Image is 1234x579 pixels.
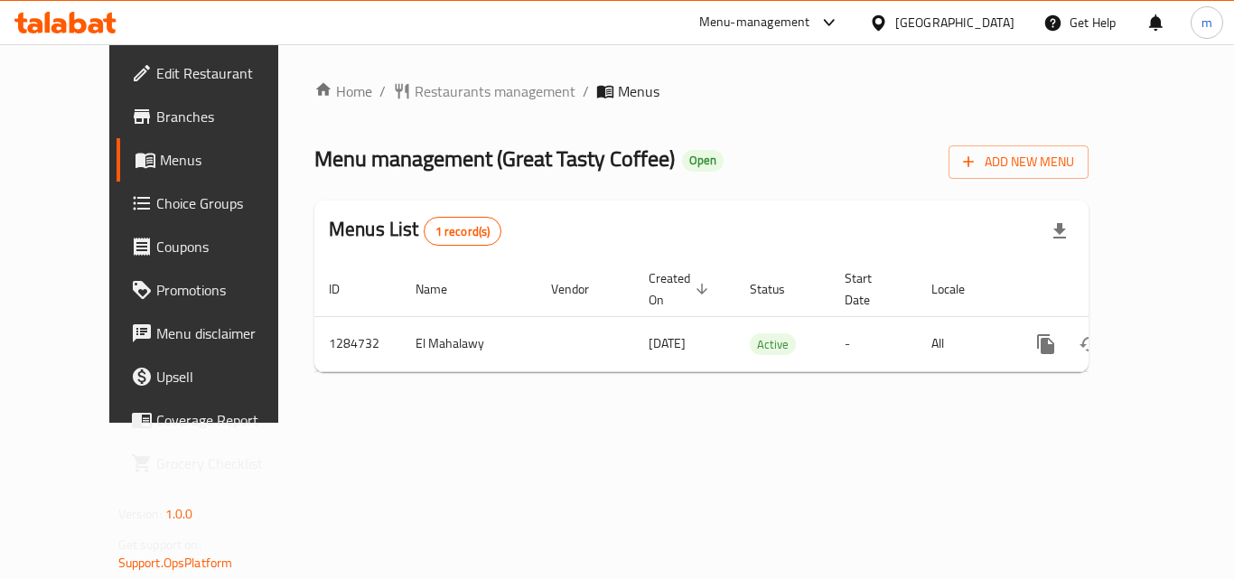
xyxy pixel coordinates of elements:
span: Grocery Checklist [156,453,301,474]
th: Actions [1010,262,1212,317]
span: Restaurants management [415,80,575,102]
nav: breadcrumb [314,80,1089,102]
span: Locale [931,278,988,300]
a: Edit Restaurant [117,51,315,95]
span: Start Date [845,267,895,311]
span: Upsell [156,366,301,388]
button: Add New Menu [949,145,1089,179]
a: Menu disclaimer [117,312,315,355]
h2: Menus List [329,216,501,246]
a: Grocery Checklist [117,442,315,485]
span: Version: [118,502,163,526]
span: Promotions [156,279,301,301]
span: [DATE] [649,332,686,355]
button: more [1024,322,1068,366]
span: Edit Restaurant [156,62,301,84]
li: / [379,80,386,102]
div: Active [750,333,796,355]
div: [GEOGRAPHIC_DATA] [895,13,1014,33]
a: Coupons [117,225,315,268]
table: enhanced table [314,262,1212,372]
div: Export file [1038,210,1081,253]
a: Home [314,80,372,102]
a: Restaurants management [393,80,575,102]
span: Coverage Report [156,409,301,431]
span: Name [416,278,471,300]
span: m [1201,13,1212,33]
span: 1.0.0 [165,502,193,526]
td: All [917,316,1010,371]
a: Coverage Report [117,398,315,442]
a: Upsell [117,355,315,398]
span: ID [329,278,363,300]
a: Choice Groups [117,182,315,225]
li: / [583,80,589,102]
td: 1284732 [314,316,401,371]
a: Support.OpsPlatform [118,551,233,574]
td: - [830,316,917,371]
span: Created On [649,267,714,311]
a: Promotions [117,268,315,312]
span: Menus [160,149,301,171]
a: Branches [117,95,315,138]
span: Menus [618,80,659,102]
span: Branches [156,106,301,127]
span: Active [750,334,796,355]
a: Menus [117,138,315,182]
span: Status [750,278,809,300]
span: Menu management ( Great Tasty Coffee ) [314,138,675,179]
span: 1 record(s) [425,223,501,240]
div: Open [682,150,724,172]
span: Menu disclaimer [156,322,301,344]
span: Add New Menu [963,151,1074,173]
span: Open [682,153,724,168]
button: Change Status [1068,322,1111,366]
td: El Mahalawy [401,316,537,371]
div: Total records count [424,217,502,246]
span: Choice Groups [156,192,301,214]
span: Coupons [156,236,301,257]
div: Menu-management [699,12,810,33]
span: Get support on: [118,533,201,556]
span: Vendor [551,278,612,300]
